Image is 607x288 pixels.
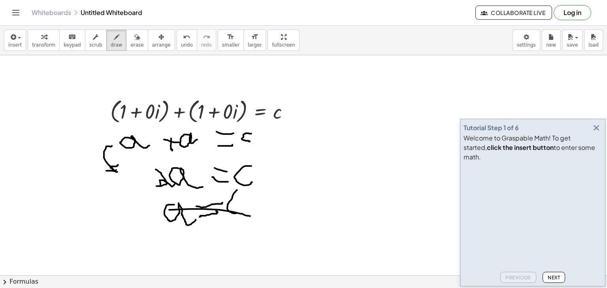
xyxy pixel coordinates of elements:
button: format_sizelarger [243,30,266,51]
span: save [567,42,578,48]
button: Collaborate Live [475,6,552,20]
button: format_sizesmaller [218,30,244,51]
i: keyboard [68,32,76,42]
span: larger [248,42,262,48]
button: load [584,30,603,51]
span: arrange [152,42,171,48]
span: draw [111,42,123,48]
button: new [542,30,561,51]
span: insert [8,42,22,48]
span: redo [201,42,212,48]
button: fullscreen [268,30,299,51]
span: undo [181,42,193,48]
b: click the insert button [487,143,554,151]
button: arrange [148,30,175,51]
div: Welcome to Graspable Math! To get started, to enter some math. [464,133,602,162]
span: scrub [89,42,102,48]
button: transform [28,30,60,51]
button: draw [106,30,127,51]
span: Collaborate Live [482,9,545,16]
button: Next [543,272,565,283]
span: keypad [64,42,81,48]
i: format_size [227,32,234,42]
i: format_size [251,32,258,42]
span: transform [32,42,55,48]
button: Log in [554,5,591,20]
button: scrub [85,30,107,51]
button: save [562,30,582,51]
span: erase [130,42,143,48]
button: erase [126,30,148,51]
span: smaller [222,42,239,48]
i: undo [183,32,190,42]
span: Next [548,275,560,281]
span: settings [517,42,536,48]
span: new [546,42,556,48]
button: insert [4,30,26,51]
i: redo [203,32,210,42]
span: load [588,42,599,48]
button: undoundo [177,30,197,51]
div: Tutorial Step 1 of 6 [464,123,519,133]
button: settings [513,30,540,51]
button: Toggle navigation [9,6,22,19]
button: keyboardkeypad [59,30,85,51]
span: fullscreen [272,42,295,48]
button: redoredo [197,30,216,51]
a: Whiteboards [32,9,71,17]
